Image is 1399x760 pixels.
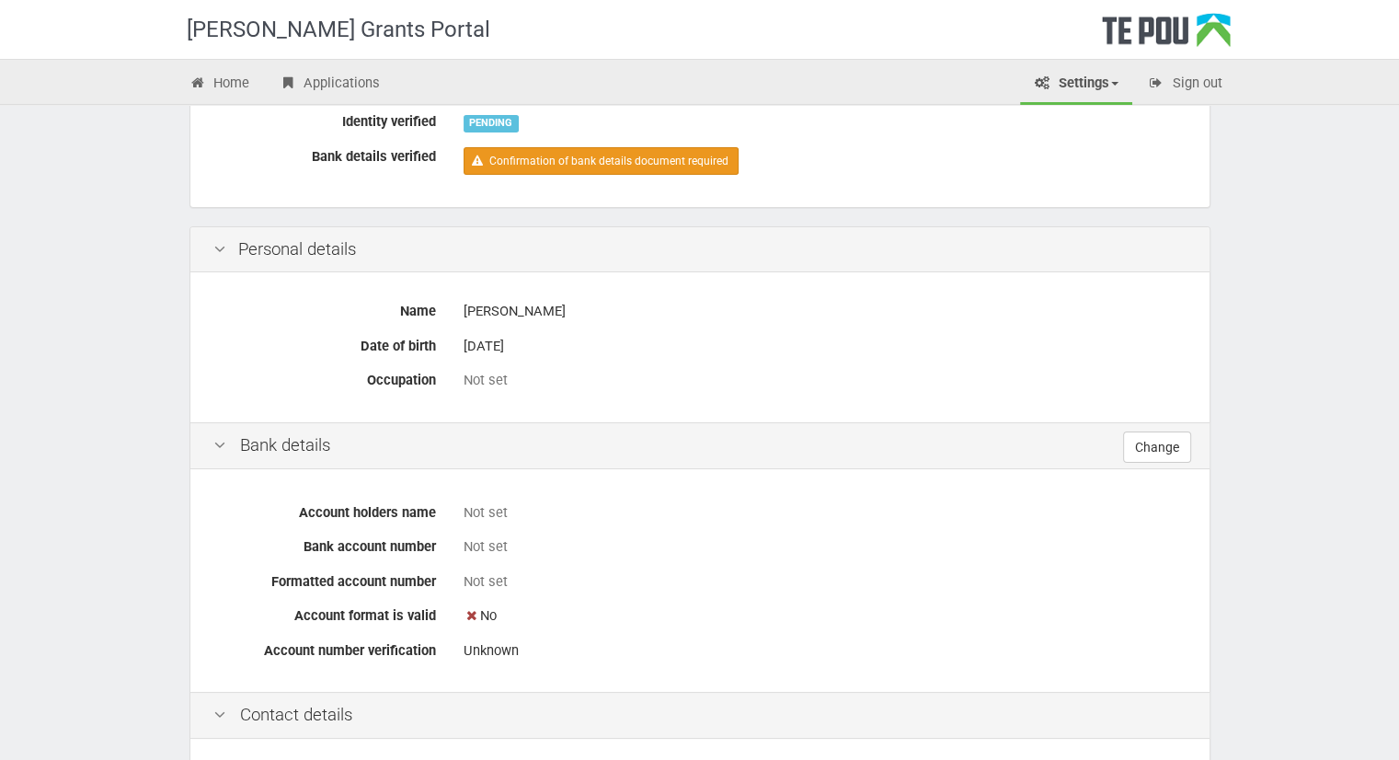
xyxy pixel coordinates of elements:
div: No [464,600,1187,632]
label: Identity verified [200,106,450,132]
label: Date of birth [200,330,450,356]
label: Bank account number [200,531,450,557]
div: [PERSON_NAME] [464,295,1187,328]
div: Not set [464,371,1187,390]
div: Not set [464,537,1187,557]
label: Name [200,295,450,321]
div: Bank details [190,422,1210,469]
a: Settings [1020,64,1132,105]
div: Not set [464,572,1187,592]
a: Sign out [1134,64,1236,105]
div: Personal details [190,227,1210,273]
a: Home [176,64,264,105]
label: Bank details verified [200,141,450,167]
div: [DATE] [464,330,1187,363]
label: Account number verification [200,635,450,661]
div: Contact details [190,692,1210,739]
div: Te Pou Logo [1102,13,1231,59]
a: Confirmation of bank details document required [464,147,739,175]
div: Unknown [464,635,1187,667]
label: Account holders name [200,497,450,523]
label: Formatted account number [200,566,450,592]
div: PENDING [464,115,519,132]
label: Account format is valid [200,600,450,626]
label: Occupation [200,364,450,390]
a: Applications [265,64,394,105]
div: Not set [464,503,1187,523]
a: Change [1123,432,1191,463]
